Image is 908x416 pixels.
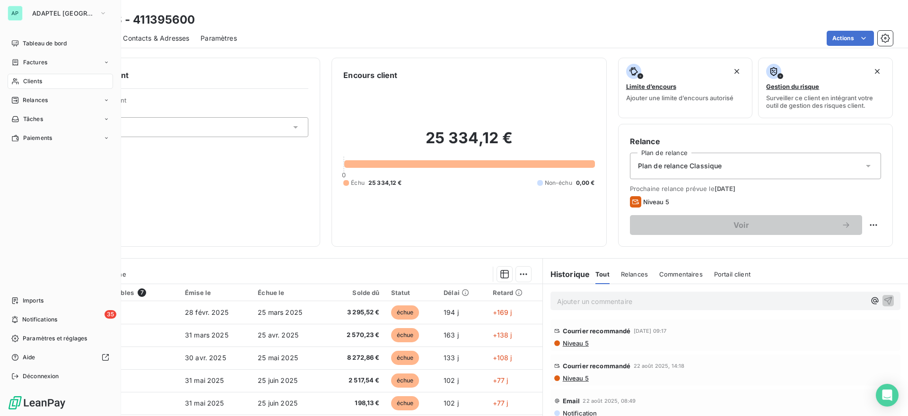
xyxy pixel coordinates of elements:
span: 31 mai 2025 [185,399,224,407]
span: Surveiller ce client en intégrant votre outil de gestion des risques client. [766,94,885,109]
span: Factures [23,58,47,67]
span: 198,13 € [332,399,379,408]
h3: CDFAS - 411395600 [83,11,195,28]
div: Retard [493,289,537,296]
span: Tableau de bord [23,39,67,48]
span: 25 mai 2025 [258,354,298,362]
span: 194 j [444,308,459,316]
button: Gestion du risqueSurveiller ce client en intégrant votre outil de gestion des risques client. [758,58,893,118]
span: Paramètres [201,34,237,43]
span: Niveau 5 [562,339,589,347]
span: 31 mars 2025 [185,331,228,339]
span: 22 août 2025, 08:49 [583,398,636,404]
span: 22 août 2025, 14:18 [634,363,685,369]
span: Propriétés Client [76,96,308,110]
span: Aide [23,353,35,362]
span: 7 [138,288,146,297]
span: Email [563,397,580,405]
span: 0,00 € [576,179,595,187]
span: Portail client [714,270,751,278]
span: 35 [105,310,116,319]
span: 25 juin 2025 [258,376,297,384]
span: [DATE] [715,185,736,192]
span: 2 517,54 € [332,376,379,385]
span: +169 j [493,308,512,316]
img: Logo LeanPay [8,395,66,410]
span: 25 mars 2025 [258,308,302,316]
button: Actions [827,31,874,46]
div: Statut [391,289,432,296]
h2: 25 334,12 € [343,129,594,157]
span: +108 j [493,354,512,362]
div: AP [8,6,23,21]
span: 25 334,12 € [368,179,402,187]
div: Pièces comptables [75,288,174,297]
span: Imports [23,296,44,305]
span: échue [391,396,419,410]
span: Tout [595,270,610,278]
span: 25 juin 2025 [258,399,297,407]
span: Déconnexion [23,372,59,381]
div: Échue le [258,289,321,296]
span: 102 j [444,399,459,407]
span: +77 j [493,399,508,407]
span: 31 mai 2025 [185,376,224,384]
span: 3 295,52 € [332,308,379,317]
span: Niveau 5 [562,374,589,382]
span: 28 févr. 2025 [185,308,228,316]
span: Notifications [22,315,57,324]
button: Limite d’encoursAjouter une limite d’encours autorisé [618,58,753,118]
span: Courrier recommandé [563,327,631,335]
span: +138 j [493,331,512,339]
span: Relances [23,96,48,104]
span: Plan de relance Classique [638,161,722,171]
span: Ajouter une limite d’encours autorisé [626,94,733,102]
div: Open Intercom Messenger [876,384,899,407]
span: Niveau 5 [643,198,669,206]
span: Gestion du risque [766,83,819,90]
span: Paiements [23,134,52,142]
span: +77 j [493,376,508,384]
span: 25 avr. 2025 [258,331,298,339]
span: ADAPTEL [GEOGRAPHIC_DATA] [32,9,96,17]
div: Émise le [185,289,246,296]
div: Solde dû [332,289,379,296]
span: 102 j [444,376,459,384]
span: Non-échu [545,179,572,187]
span: 0 [342,171,346,179]
span: 8 272,86 € [332,353,379,363]
span: Clients [23,77,42,86]
span: échue [391,373,419,388]
button: Voir [630,215,862,235]
div: Délai [444,289,481,296]
span: Échu [351,179,365,187]
span: Tâches [23,115,43,123]
span: échue [391,328,419,342]
span: échue [391,351,419,365]
a: Aide [8,350,113,365]
h6: Encours client [343,69,397,81]
span: Relances [621,270,648,278]
span: Prochaine relance prévue le [630,185,881,192]
span: 30 avr. 2025 [185,354,226,362]
h6: Relance [630,136,881,147]
span: Contacts & Adresses [123,34,189,43]
span: [DATE] 09:17 [634,328,667,334]
span: échue [391,305,419,320]
span: 133 j [444,354,459,362]
span: Paramètres et réglages [23,334,87,343]
span: Commentaires [659,270,703,278]
span: 163 j [444,331,459,339]
h6: Informations client [57,69,308,81]
h6: Historique [543,269,590,280]
span: Voir [641,221,841,229]
span: 2 570,23 € [332,330,379,340]
span: Courrier recommandé [563,362,631,370]
span: Limite d’encours [626,83,676,90]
